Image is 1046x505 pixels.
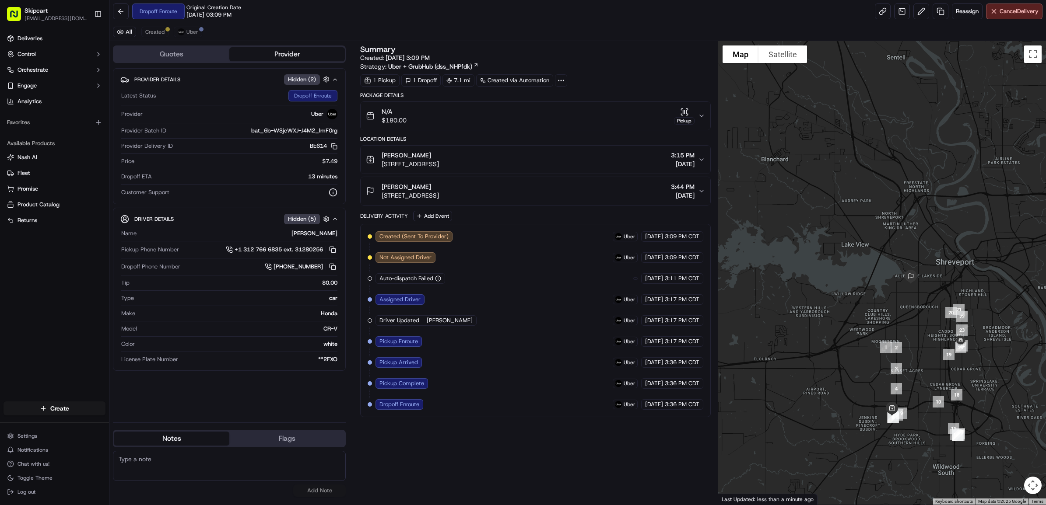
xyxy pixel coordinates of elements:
[360,136,711,143] div: Location Details
[986,3,1042,19] button: CancelDelivery
[674,108,695,125] button: Pickup
[887,338,906,357] div: 2
[121,173,152,181] span: Dropoff ETA
[476,74,553,87] div: Created via Automation
[120,72,338,87] button: Provider DetailsHidden (2)
[4,444,105,456] button: Notifications
[121,325,137,333] span: Model
[140,230,337,237] div: [PERSON_NAME]
[18,446,48,453] span: Notifications
[141,27,168,37] button: Created
[388,62,472,71] span: Uber + GrubHub (dss_NHPfdk)
[674,117,695,125] div: Pickup
[624,338,635,345] span: Uber
[121,92,156,100] span: Latest Status
[379,359,418,366] span: Pickup Arrived
[18,127,67,136] span: Knowledge Base
[113,27,136,37] button: All
[382,151,431,160] span: [PERSON_NAME]
[121,246,179,254] span: Pickup Phone Number
[720,493,749,505] a: Open this area in Google Maps (opens a new window)
[18,153,37,161] span: Nash AI
[284,213,332,224] button: Hidden (5)
[442,74,474,87] div: 7.1 mi
[18,50,36,58] span: Control
[671,182,695,191] span: 3:44 PM
[413,211,452,221] button: Add Event
[121,157,134,165] span: Price
[4,486,105,498] button: Log out
[18,66,48,74] span: Orchestrate
[1024,45,1042,63] button: Toggle fullscreen view
[18,35,42,42] span: Deliveries
[615,254,622,261] img: uber-new-logo.jpeg
[327,109,337,119] img: uber-new-logo.jpeg
[4,3,91,24] button: Skipcart[EMAIL_ADDRESS][DOMAIN_NAME]
[4,401,105,415] button: Create
[121,310,135,317] span: Make
[25,6,48,15] button: Skipcart
[9,9,26,26] img: Nash
[948,386,966,404] div: 18
[4,472,105,484] button: Toggle Theme
[665,275,699,282] span: 3:11 PM CDT
[9,84,25,99] img: 1736555255976-a54dd68f-1ca7-489b-9aae-adbdc363a1c4
[379,317,419,324] span: Driver Updated
[615,317,622,324] img: uber-new-logo.jpeg
[379,401,419,408] span: Dropoff Enroute
[645,275,663,282] span: [DATE]
[665,401,699,408] span: 3:36 PM CDT
[624,254,635,261] span: Uber
[624,401,635,408] span: Uber
[4,47,105,61] button: Control
[379,296,421,303] span: Assigned Driver
[134,216,174,223] span: Driver Details
[23,56,158,66] input: Got a question? Start typing here...
[139,310,337,317] div: Honda
[18,98,42,105] span: Analytics
[361,102,710,130] button: N/A$180.00Pickup
[25,15,87,22] span: [EMAIL_ADDRESS][DOMAIN_NAME]
[665,317,699,324] span: 3:17 PM CDT
[929,393,948,411] div: 10
[70,123,144,139] a: 💻API Documentation
[4,79,105,93] button: Engage
[758,45,807,63] button: Show satellite imagery
[4,198,105,212] button: Product Catalog
[956,7,979,15] span: Reassign
[952,3,983,19] button: Reassign
[361,146,710,174] button: [PERSON_NAME][STREET_ADDRESS]3:15 PM[DATE]
[310,142,337,150] button: BE614
[121,279,130,287] span: Tip
[624,233,635,240] span: Uber
[178,28,185,35] img: uber-new-logo.jpeg
[155,173,337,181] div: 13 minutes
[382,107,407,116] span: N/A
[665,338,699,345] span: 3:17 PM CDT
[645,338,663,345] span: [DATE]
[887,380,906,398] div: 4
[50,404,69,413] span: Create
[615,338,622,345] img: uber-new-logo.jpeg
[665,380,699,387] span: 3:36 PM CDT
[5,123,70,139] a: 📗Knowledge Base
[265,262,337,272] button: [PHONE_NUMBER]
[121,355,178,363] span: License Plate Number
[4,94,105,108] a: Analytics
[140,325,337,333] div: CR-V
[645,380,663,387] span: [DATE]
[138,340,337,348] div: white
[379,233,449,240] span: Created (Sent To Provider)
[62,148,106,155] a: Powered byPylon
[940,345,958,364] div: 19
[624,296,635,303] span: Uber
[645,317,663,324] span: [DATE]
[360,74,400,87] div: 1 Pickup
[121,110,143,118] span: Provider
[4,150,105,164] button: Nash AI
[226,245,337,254] a: +1 312 766 6835 ext. 31280256
[9,128,16,135] div: 📗
[149,86,159,97] button: Start new chat
[4,182,105,196] button: Promise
